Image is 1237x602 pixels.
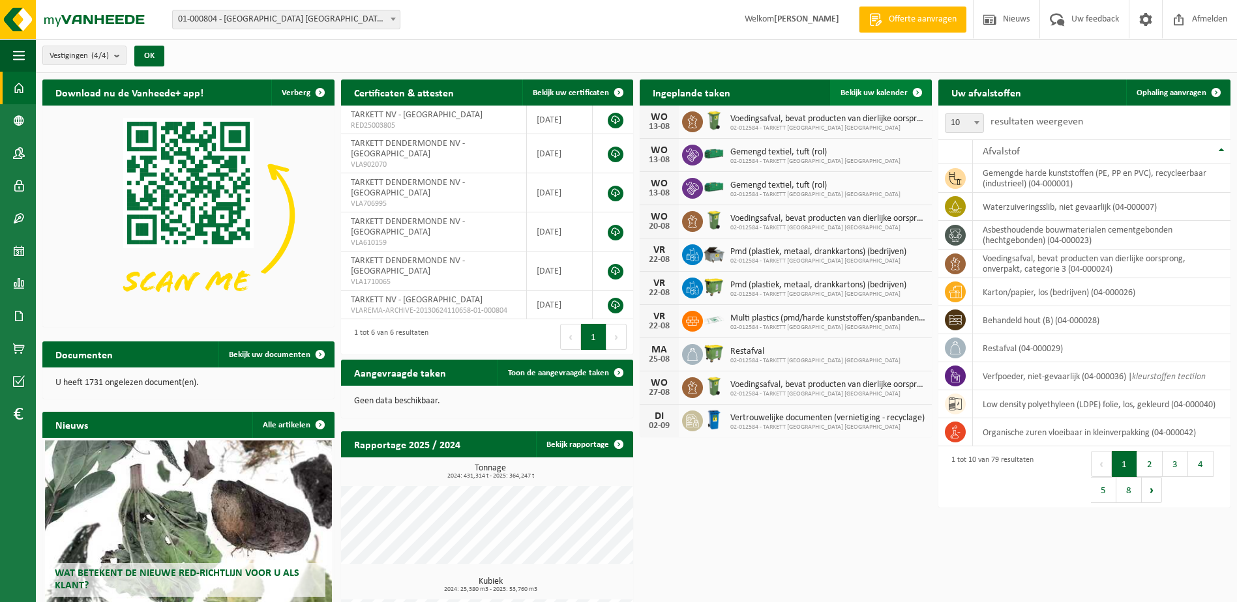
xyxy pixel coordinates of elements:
[354,397,620,406] p: Geen data beschikbaar.
[730,114,925,124] span: Voedingsafval, bevat producten van dierlijke oorsprong, onverpakt, categorie 3
[973,306,1230,334] td: behandeld hout (B) (04-000028)
[730,291,906,298] span: 02-012584 - TARKETT [GEOGRAPHIC_DATA] [GEOGRAPHIC_DATA]
[341,360,459,385] h2: Aangevraagde taken
[646,212,672,222] div: WO
[42,412,101,437] h2: Nieuws
[1126,79,1229,106] a: Ophaling aanvragen
[646,378,672,388] div: WO
[730,280,906,291] span: Pmd (plastiek, metaal, drankkartons) (bedrijven)
[646,255,672,265] div: 22-08
[351,238,516,248] span: VLA610159
[646,145,672,156] div: WO
[938,79,1034,105] h2: Uw afvalstoffen
[581,324,606,350] button: 1
[730,147,901,158] span: Gemengd textiel, tuft (rol)
[730,257,906,265] span: 02-012584 - TARKETT [GEOGRAPHIC_DATA] [GEOGRAPHIC_DATA]
[646,245,672,255] div: VR
[646,289,672,298] div: 22-08
[646,156,672,165] div: 13-08
[527,251,593,291] td: [DATE]
[730,191,901,199] span: 02-012584 - TARKETT [GEOGRAPHIC_DATA] [GEOGRAPHIC_DATA]
[703,242,725,265] img: WB-5000-GAL-GY-01
[983,147,1020,157] span: Afvalstof
[348,586,633,593] span: 2024: 25,380 m3 - 2025: 53,760 m3
[703,176,725,198] img: HK-XZ-20-GN-00
[730,357,901,365] span: 02-012584 - TARKETT [GEOGRAPHIC_DATA] [GEOGRAPHIC_DATA]
[606,324,627,350] button: Next
[508,369,609,377] span: Toon de aangevraagde taken
[527,106,593,134] td: [DATE]
[348,473,633,480] span: 2024: 431,314 t - 2025: 364,247 t
[703,375,725,397] img: WB-0140-HPE-GN-50
[830,79,931,106] a: Bekijk uw kalender
[55,379,321,388] p: U heeft 1731 ongelezen document(en).
[1142,477,1162,503] button: Next
[522,79,632,106] a: Bekijk uw certificaten
[351,110,483,120] span: TARKETT NV - [GEOGRAPHIC_DATA]
[646,355,672,364] div: 25-08
[91,51,109,60] count: (4/4)
[646,345,672,355] div: MA
[351,121,516,131] span: RED25003805
[341,431,473,457] h2: Rapportage 2025 / 2024
[527,134,593,173] td: [DATE]
[646,179,672,189] div: WO
[646,189,672,198] div: 13-08
[252,412,333,438] a: Alle artikelen
[646,311,672,322] div: VR
[730,158,901,165] span: 02-012584 - TARKETT [GEOGRAPHIC_DATA] [GEOGRAPHIC_DATA]
[841,89,908,97] span: Bekijk uw kalender
[229,351,310,359] span: Bekijk uw documenten
[351,199,516,209] span: VLA706995
[730,347,901,357] span: Restafval
[1132,372,1206,382] i: kleurstoffen tectilon
[341,79,467,105] h2: Certificaten & attesten
[527,291,593,319] td: [DATE]
[646,122,672,132] div: 13-08
[218,341,333,367] a: Bekijk uw documenten
[703,309,725,331] img: LP-SK-00500-LPE-16
[859,7,966,33] a: Offerte aanvragen
[646,388,672,397] div: 27-08
[533,89,609,97] span: Bekijk uw certificaten
[703,408,725,431] img: WB-0240-HPE-BE-09
[703,143,725,165] img: HK-XZ-20-GN-00
[1116,477,1142,503] button: 8
[640,79,743,105] h2: Ingeplande taken
[42,46,127,65] button: Vestigingen(4/4)
[348,577,633,593] h3: Kubiek
[1137,89,1206,97] span: Ophaling aanvragen
[42,79,216,105] h2: Download nu de Vanheede+ app!
[282,89,310,97] span: Verberg
[774,14,839,24] strong: [PERSON_NAME]
[527,212,593,251] td: [DATE]
[973,278,1230,306] td: karton/papier, los (bedrijven) (04-000026)
[498,360,632,386] a: Toon de aangevraagde taken
[886,13,960,26] span: Offerte aanvragen
[703,276,725,298] img: WB-1100-HPE-GN-50
[351,178,465,198] span: TARKETT DENDERMONDE NV - [GEOGRAPHIC_DATA]
[730,214,925,224] span: Voedingsafval, bevat producten van dierlijke oorsprong, onverpakt, categorie 3
[730,380,925,390] span: Voedingsafval, bevat producten van dierlijke oorsprong, onverpakt, categorie 3
[646,411,672,422] div: DI
[1112,451,1137,477] button: 1
[973,250,1230,278] td: voedingsafval, bevat producten van dierlijke oorsprong, onverpakt, categorie 3 (04-000024)
[348,464,633,480] h3: Tonnage
[730,413,925,423] span: Vertrouwelijke documenten (vernietiging - recyclage)
[703,342,725,364] img: WB-1100-HPE-GN-50
[730,247,906,257] span: Pmd (plastiek, metaal, drankkartons) (bedrijven)
[646,322,672,331] div: 22-08
[646,278,672,289] div: VR
[646,422,672,431] div: 02-09
[536,431,632,457] a: Bekijk rapportage
[351,295,483,305] span: TARKETT NV - [GEOGRAPHIC_DATA]
[351,256,465,276] span: TARKETT DENDERMONDE NV - [GEOGRAPHIC_DATA]
[646,222,672,231] div: 20-08
[173,10,400,29] span: 01-000804 - TARKETT NV - WAALWIJK
[946,114,983,132] span: 10
[730,224,925,232] span: 02-012584 - TARKETT [GEOGRAPHIC_DATA] [GEOGRAPHIC_DATA]
[527,173,593,212] td: [DATE]
[1188,451,1214,477] button: 4
[55,568,299,591] span: Wat betekent de nieuwe RED-richtlijn voor u als klant?
[351,160,516,170] span: VLA902070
